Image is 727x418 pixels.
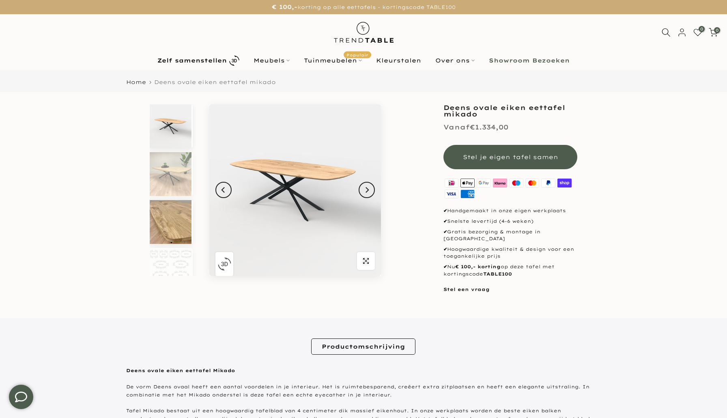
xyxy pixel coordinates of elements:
[247,56,297,65] a: Meubels
[218,257,231,271] img: 3D_icon.svg
[297,56,369,65] a: TuinmeubelenPopulair
[476,177,492,188] img: google pay
[693,28,702,37] a: 0
[126,80,146,85] a: Home
[492,177,508,188] img: klarna
[154,79,276,85] span: Deens ovale eiken eettafel mikado
[463,153,558,161] span: Stel je eigen tafel samen
[524,177,540,188] img: master
[443,229,447,235] strong: ✔
[150,152,191,196] img: Eettafel eikenhout deens ovaal - mikado tafelpoot zwart
[714,27,720,33] span: 0
[344,52,371,58] span: Populair
[157,58,227,63] b: Zelf samenstellen
[443,218,447,224] strong: ✔
[443,123,470,131] span: Vanaf
[443,287,490,292] a: Stel een vraag
[443,207,577,215] p: Handgemaakt in onze eigen werkplaats
[126,368,235,373] strong: Deens ovale eiken eettafel Mikado
[10,2,717,12] p: korting op alle eettafels - kortingscode TABLE100
[443,188,460,199] img: visa
[443,263,577,278] p: Nu op deze tafel met kortingscode
[460,177,476,188] img: apple pay
[328,14,399,50] img: trend-table
[455,264,501,269] strong: € 100,- korting
[215,182,232,198] button: Previous
[443,177,460,188] img: ideal
[272,3,297,11] strong: € 100,-
[311,338,415,355] a: Productomschrijving
[540,177,557,188] img: paypal
[369,56,428,65] a: Kleurstalen
[151,54,247,68] a: Zelf samenstellen
[699,26,705,32] span: 0
[709,28,718,37] a: 0
[557,177,573,188] img: shopify pay
[460,188,476,199] img: american express
[443,264,447,269] strong: ✔
[443,228,577,243] p: Gratis bezorging & montage in [GEOGRAPHIC_DATA]
[443,218,577,225] p: Snelste levertijd (4-6 weken)
[443,246,577,260] p: Hoogwaardige kwaliteit & design voor een toegankelijke prijs
[443,121,508,133] div: €1.334,00
[443,104,577,117] h1: Deens ovale eiken eettafel mikado
[489,58,570,63] b: Showroom Bezoeken
[482,56,577,65] a: Showroom Bezoeken
[359,182,375,198] button: Next
[483,271,512,277] strong: TABLE100
[443,208,447,213] strong: ✔
[443,246,447,252] strong: ✔
[443,145,577,169] button: Stel je eigen tafel samen
[428,56,482,65] a: Over ons
[126,383,601,399] p: De vorm Deens ovaal heeft een aantal voordelen in je interieur. Het is ruimtebesparend, creëert e...
[508,177,524,188] img: maestro
[1,377,41,417] iframe: toggle-frame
